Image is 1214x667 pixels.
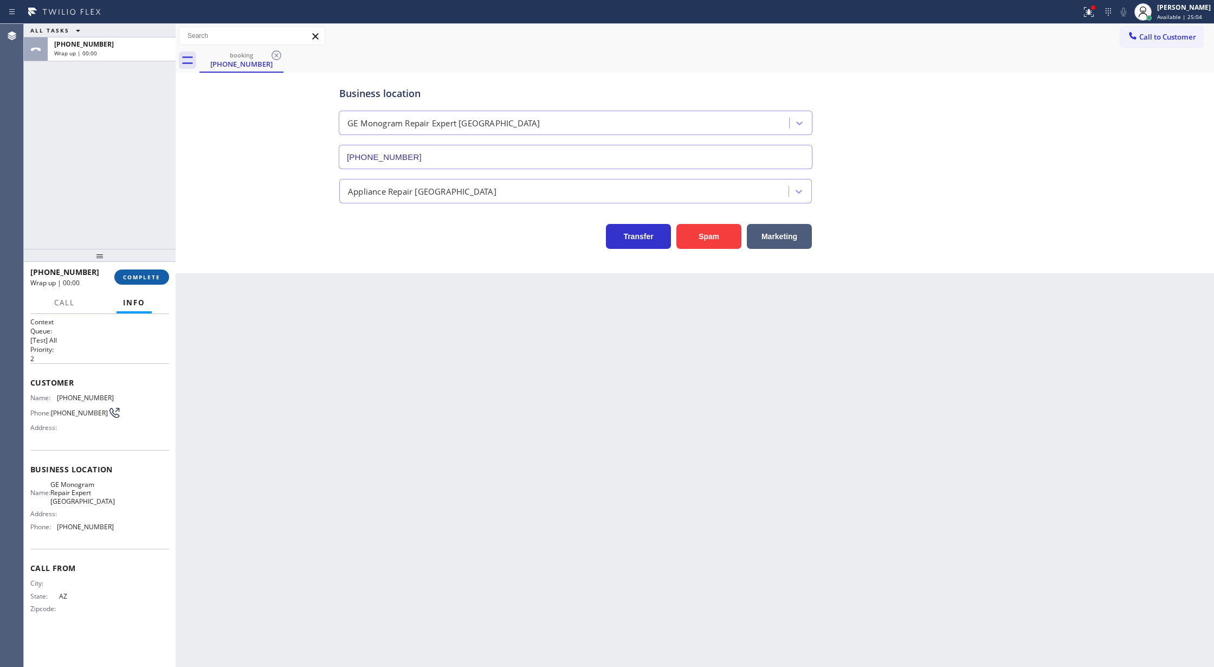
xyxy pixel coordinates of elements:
[30,424,59,432] span: Address:
[30,27,69,34] span: ALL TASKS
[606,224,671,249] button: Transfer
[339,86,812,101] div: Business location
[347,117,540,130] div: GE Monogram Repair Expert [GEOGRAPHIC_DATA]
[30,464,169,474] span: Business location
[30,278,80,287] span: Wrap up | 00:00
[24,24,91,37] button: ALL TASKS
[54,49,97,57] span: Wrap up | 00:00
[30,377,169,388] span: Customer
[30,317,169,326] h1: Context
[201,51,282,59] div: booking
[48,292,81,313] button: Call
[30,523,57,531] span: Phone:
[57,394,114,402] span: [PHONE_NUMBER]
[50,480,115,505] span: GE Monogram Repair Expert [GEOGRAPHIC_DATA]
[179,27,325,44] input: Search
[339,145,812,169] input: Phone Number
[30,267,99,277] span: [PHONE_NUMBER]
[30,354,169,363] p: 2
[30,394,57,402] span: Name:
[201,59,282,69] div: [PHONE_NUMBER]
[30,489,50,497] span: Name:
[54,298,75,307] span: Call
[30,336,169,345] p: [Test] All
[30,510,59,518] span: Address:
[57,523,114,531] span: [PHONE_NUMBER]
[1157,13,1202,21] span: Available | 25:04
[30,345,169,354] h2: Priority:
[1116,4,1131,20] button: Mute
[30,592,59,600] span: State:
[123,298,145,307] span: Info
[51,409,108,417] span: [PHONE_NUMBER]
[59,592,113,600] span: AZ
[30,579,59,587] span: City:
[30,563,169,573] span: Call From
[30,326,169,336] h2: Queue:
[1139,32,1196,42] span: Call to Customer
[348,185,496,197] div: Appliance Repair [GEOGRAPHIC_DATA]
[1157,3,1211,12] div: [PERSON_NAME]
[1120,27,1203,47] button: Call to Customer
[747,224,812,249] button: Marketing
[114,270,169,285] button: COMPLETE
[30,409,51,417] span: Phone:
[123,273,160,281] span: COMPLETE
[676,224,741,249] button: Spam
[117,292,152,313] button: Info
[30,605,59,613] span: Zipcode:
[201,48,282,72] div: (520) 541-6323
[54,40,114,49] span: [PHONE_NUMBER]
